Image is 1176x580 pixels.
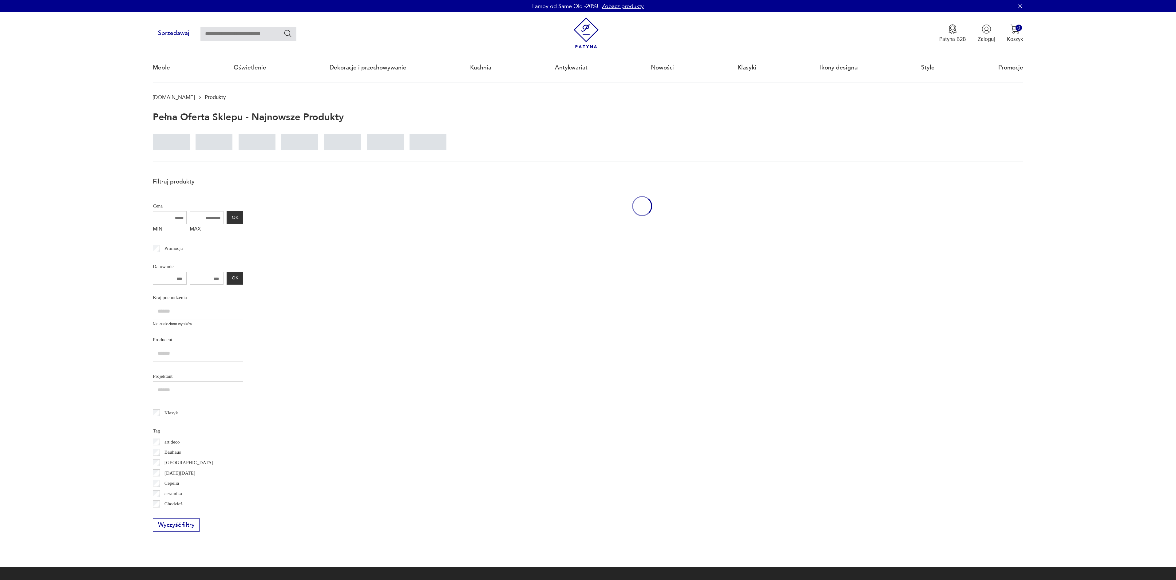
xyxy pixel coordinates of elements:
[939,36,966,43] p: Patyna B2B
[998,53,1023,82] a: Promocje
[164,469,195,477] p: [DATE][DATE]
[738,53,756,82] a: Klasyki
[532,2,598,10] p: Lampy od Same Old -20%!
[227,272,243,285] button: OK
[153,178,243,186] p: Filtruj produkty
[234,53,266,82] a: Oświetlenie
[153,27,194,40] button: Sprzedawaj
[164,500,183,508] p: Chodzież
[602,2,644,10] a: Zobacz produkty
[164,510,182,518] p: Ćmielów
[921,53,935,82] a: Style
[153,112,344,123] h1: Pełna oferta sklepu - najnowsze produkty
[153,518,200,532] button: Wyczyść filtry
[651,53,674,82] a: Nowości
[939,24,966,43] a: Ikona medaluPatyna B2B
[153,262,243,270] p: Datowanie
[978,24,995,43] button: Zaloguj
[939,24,966,43] button: Patyna B2B
[978,36,995,43] p: Zaloguj
[164,409,178,417] p: Klasyk
[571,18,602,49] img: Patyna - sklep z meblami i dekoracjami vintage
[153,224,187,236] label: MIN
[153,372,243,380] p: Projektant
[153,94,195,100] a: [DOMAIN_NAME]
[153,31,194,36] a: Sprzedawaj
[1016,25,1022,31] div: 0
[1010,24,1020,34] img: Ikona koszyka
[1007,36,1023,43] p: Koszyk
[555,53,588,82] a: Antykwariat
[982,24,991,34] img: Ikonka użytkownika
[164,438,180,446] p: art deco
[470,53,491,82] a: Kuchnia
[1007,24,1023,43] button: 0Koszyk
[632,174,652,238] div: oval-loading
[283,29,292,38] button: Szukaj
[153,202,243,210] p: Cena
[153,321,243,327] p: Nie znaleziono wyników
[164,448,181,456] p: Bauhaus
[164,459,213,467] p: [GEOGRAPHIC_DATA]
[164,490,182,498] p: ceramika
[227,211,243,224] button: OK
[190,224,224,236] label: MAX
[153,53,170,82] a: Meble
[164,479,179,487] p: Cepelia
[205,94,226,100] p: Produkty
[153,294,243,302] p: Kraj pochodzenia
[820,53,858,82] a: Ikony designu
[153,427,243,435] p: Tag
[153,336,243,344] p: Producent
[948,24,957,34] img: Ikona medalu
[164,244,183,252] p: Promocja
[330,53,406,82] a: Dekoracje i przechowywanie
